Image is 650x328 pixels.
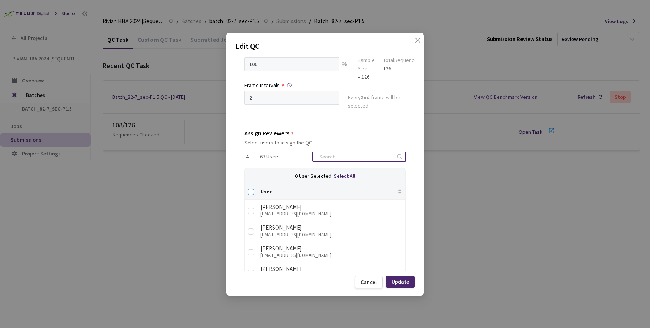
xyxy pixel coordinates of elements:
[260,223,402,232] div: [PERSON_NAME]
[235,40,415,52] p: Edit QC
[415,37,421,59] span: close
[244,81,280,89] div: Frame Intervals
[358,56,375,73] div: Sample Size
[361,94,370,101] strong: 2nd
[260,154,280,160] span: 63 Users
[244,91,339,105] input: Enter frame interval
[315,152,396,161] input: Search
[339,57,349,81] div: %
[260,253,402,258] div: [EMAIL_ADDRESS][DOMAIN_NAME]
[260,244,402,253] div: [PERSON_NAME]
[383,64,420,73] div: 126
[392,279,409,285] div: Update
[257,184,406,200] th: User
[334,173,355,179] span: Select All
[348,93,406,111] div: Every frame will be selected
[260,189,396,195] span: User
[383,56,420,64] div: Total Sequences
[260,265,402,274] div: [PERSON_NAME]
[295,173,334,179] span: 0 User Selected |
[244,57,339,71] input: e.g. 10
[361,279,377,285] div: Cancel
[407,37,419,49] button: Close
[260,203,402,212] div: [PERSON_NAME]
[358,73,375,81] div: = 126
[244,139,406,146] div: Select users to assign the QC
[260,211,402,217] div: [EMAIL_ADDRESS][DOMAIN_NAME]
[260,232,402,238] div: [EMAIL_ADDRESS][DOMAIN_NAME]
[244,130,289,136] div: Assign Reviewers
